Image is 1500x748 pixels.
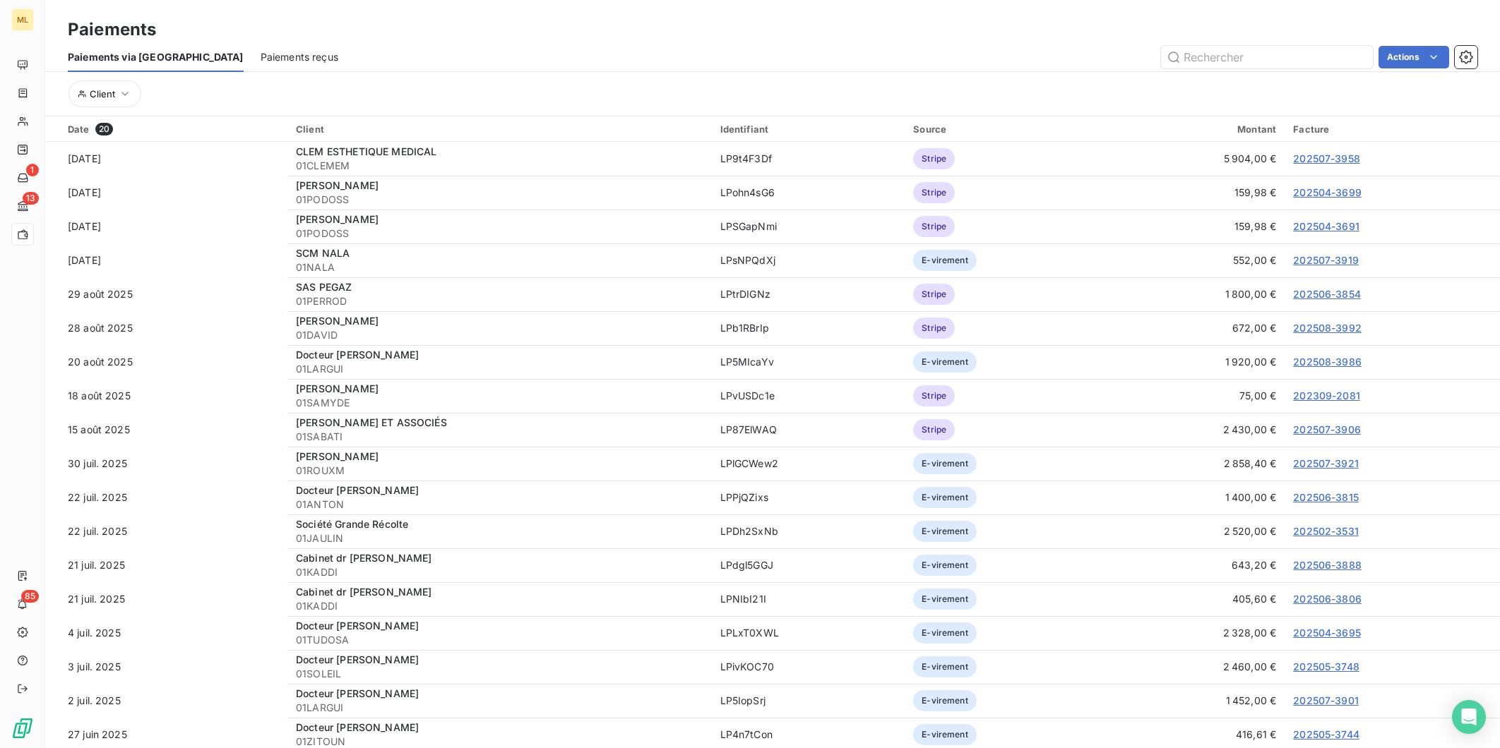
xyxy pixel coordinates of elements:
span: Docteur [PERSON_NAME] [296,349,419,361]
span: [PERSON_NAME] ET ASSOCIÉS [296,416,447,428]
td: LPSGapNmi [712,210,905,243]
span: 01TUDOSA [296,633,703,647]
td: 2 460,00 € [1107,650,1285,684]
td: LPLxT0XWL [712,616,905,650]
span: 01SOLEIL [296,667,703,681]
span: 01SABATI [296,430,703,444]
a: 202506-3888 [1293,559,1362,571]
td: LP5MIcaYv [712,345,905,379]
a: 202505-3748 [1293,660,1359,672]
td: 29 août 2025 [45,277,287,311]
a: 202507-3901 [1293,694,1359,706]
span: E-virement [913,589,977,610]
span: 01LARGUI [296,362,703,376]
span: E-virement [913,250,977,271]
td: LPtrDIGNz [712,277,905,311]
span: [PERSON_NAME] [296,213,379,225]
td: [DATE] [45,176,287,210]
span: Docteur [PERSON_NAME] [296,620,419,632]
a: 202507-3906 [1293,423,1361,435]
span: SAS PEGAZ [296,281,352,293]
td: 21 juil. 2025 [45,548,287,582]
a: 202508-3986 [1293,356,1362,368]
span: E-virement [913,521,977,542]
button: Client [69,80,141,107]
span: [PERSON_NAME] [296,315,379,327]
span: 01NALA [296,260,703,275]
td: LPohn4sG6 [712,176,905,210]
div: Open Intercom Messenger [1452,700,1486,734]
td: LP9t4F3Df [712,142,905,176]
td: 2 430,00 € [1107,413,1285,447]
span: 01KADDI [296,599,703,613]
td: 20 août 2025 [45,345,287,379]
span: 01SAMYDE [296,396,703,410]
a: 202504-3699 [1293,186,1362,198]
span: E-virement [913,724,977,745]
span: 01ROUXM [296,464,703,478]
td: 405,60 € [1107,582,1285,616]
span: E-virement [913,656,977,677]
td: 75,00 € [1107,379,1285,413]
td: 552,00 € [1107,243,1285,277]
span: 13 [23,192,39,205]
span: 01DAVID [296,328,703,342]
span: Société Grande Récolte [296,518,408,530]
td: LPPjQZixs [712,481,905,514]
div: Client [296,123,703,135]
span: 01PERROD [296,294,703,308]
td: 30 juil. 2025 [45,447,287,481]
span: E-virement [913,555,977,576]
td: 159,98 € [1107,176,1285,210]
img: Logo LeanPay [11,717,34,740]
a: 202507-3958 [1293,152,1360,164]
div: Facture [1293,123,1492,135]
span: 85 [21,590,39,603]
span: Client [90,88,115,99]
span: 01JAULIN [296,531,703,545]
td: 1 452,00 € [1107,684,1285,718]
td: 22 juil. 2025 [45,481,287,514]
td: LPDh2SxNb [712,514,905,548]
h3: Paiements [68,17,156,42]
span: Stripe [913,419,955,440]
span: Docteur [PERSON_NAME] [296,687,419,699]
span: Stripe [913,148,955,169]
span: Docteur [PERSON_NAME] [296,484,419,496]
a: 202504-3691 [1293,220,1359,232]
td: 15 août 2025 [45,413,287,447]
td: LP87ElWAQ [712,413,905,447]
a: 202309-2081 [1293,390,1360,402]
div: Montant [1116,123,1276,135]
td: [DATE] [45,243,287,277]
div: ML [11,8,34,31]
td: 4 juil. 2025 [45,616,287,650]
a: 202506-3806 [1293,593,1362,605]
span: 1 [26,164,39,176]
td: LPb1RBrIp [712,311,905,345]
td: LPlGCWew2 [712,447,905,481]
td: 2 328,00 € [1107,616,1285,650]
td: 1 920,00 € [1107,345,1285,379]
div: Date [68,123,279,135]
span: Cabinet dr [PERSON_NAME] [296,586,432,598]
a: 202507-3921 [1293,457,1359,469]
td: 22 juil. 2025 [45,514,287,548]
a: 202508-3992 [1293,322,1362,334]
div: Source [913,123,1099,135]
a: 202504-3695 [1293,627,1361,639]
span: Docteur [PERSON_NAME] [296,721,419,733]
td: LPvUSDc1e [712,379,905,413]
td: 28 août 2025 [45,311,287,345]
td: 2 juil. 2025 [45,684,287,718]
span: Stripe [913,182,955,203]
span: Stripe [913,385,955,406]
span: [PERSON_NAME] [296,179,379,191]
span: E-virement [913,351,977,373]
span: Cabinet dr [PERSON_NAME] [296,552,432,564]
span: E-virement [913,690,977,711]
td: 18 août 2025 [45,379,287,413]
span: CLEM ESTHETIQUE MEDICAL [296,145,436,157]
a: 202502-3531 [1293,525,1359,537]
a: 202507-3919 [1293,254,1359,266]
